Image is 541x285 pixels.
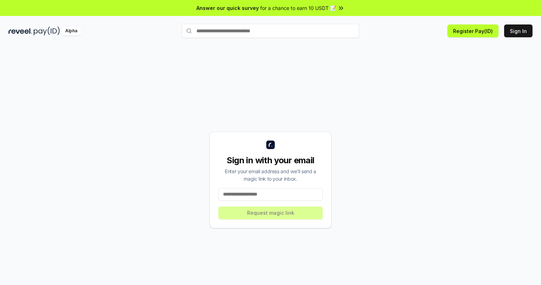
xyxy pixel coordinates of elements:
span: for a chance to earn 10 USDT 📝 [260,4,336,12]
button: Register Pay(ID) [447,24,498,37]
button: Sign In [504,24,532,37]
img: logo_small [266,141,275,149]
span: Answer our quick survey [196,4,259,12]
img: reveel_dark [9,27,32,35]
div: Enter your email address and we’ll send a magic link to your inbox. [218,168,323,182]
div: Alpha [61,27,81,35]
img: pay_id [34,27,60,35]
div: Sign in with your email [218,155,323,166]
